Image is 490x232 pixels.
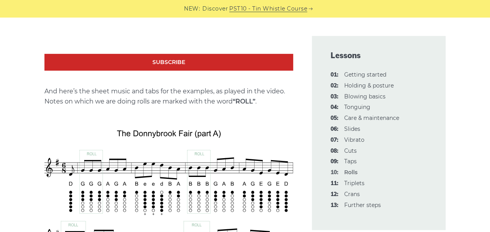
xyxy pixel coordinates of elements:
span: 12: [331,190,338,199]
span: 08: [331,146,338,156]
span: 03: [331,92,338,102]
span: 07: [331,136,338,145]
a: 01:Getting started [344,71,386,78]
a: Subscribe [44,54,293,71]
span: NEW: [184,4,200,13]
a: 03:Blowing basics [344,93,386,100]
p: And here’s the sheet music and tabs for the examples, as played in the video. Notes on which we a... [44,86,293,107]
span: 11: [331,179,338,188]
span: 13: [331,201,338,210]
a: 11:Triplets [344,180,364,187]
span: Discover [202,4,228,13]
span: 02: [331,81,338,91]
a: 06:Slides [344,125,360,132]
a: 13:Further steps [344,202,381,209]
a: PST10 - Tin Whistle Course [229,4,307,13]
a: 04:Tonguing [344,104,370,111]
span: 04: [331,103,338,112]
span: 06: [331,125,338,134]
span: 05: [331,114,338,123]
span: 01: [331,70,338,80]
a: 09:Taps [344,158,357,165]
a: 12:Crans [344,191,360,198]
a: 07:Vibrato [344,136,364,143]
span: 10: [331,168,338,177]
strong: Rolls [344,169,357,176]
span: Lessons [331,50,427,61]
a: 02:Holding & posture [344,82,394,89]
span: 09: [331,157,338,166]
a: 05:Care & maintenance [344,114,399,121]
strong: “ROLL” [233,98,255,105]
a: 08:Cuts [344,147,357,154]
